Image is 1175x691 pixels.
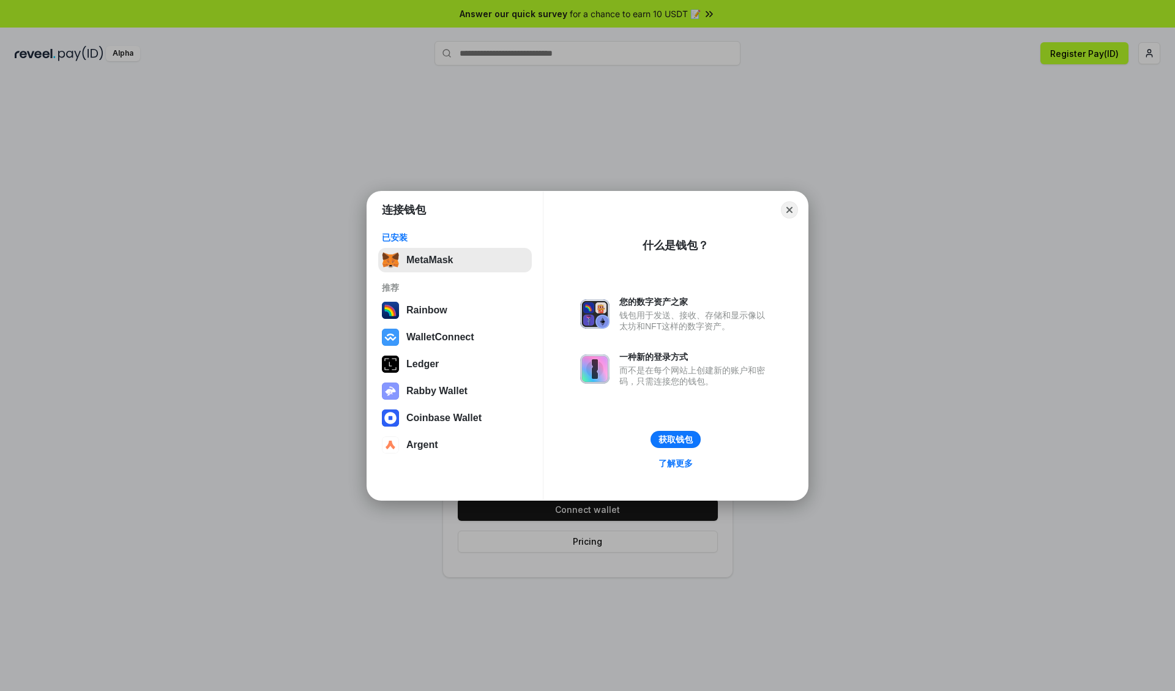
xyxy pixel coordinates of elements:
[651,431,701,448] button: 获取钱包
[658,458,693,469] div: 了解更多
[658,434,693,445] div: 获取钱包
[619,310,771,332] div: 钱包用于发送、接收、存储和显示像以太坊和NFT这样的数字资产。
[406,305,447,316] div: Rainbow
[378,325,532,349] button: WalletConnect
[580,354,610,384] img: svg+xml,%3Csvg%20xmlns%3D%22http%3A%2F%2Fwww.w3.org%2F2000%2Fsvg%22%20fill%3D%22none%22%20viewBox...
[406,332,474,343] div: WalletConnect
[406,359,439,370] div: Ledger
[382,232,528,243] div: 已安装
[382,302,399,319] img: svg+xml,%3Csvg%20width%3D%22120%22%20height%3D%22120%22%20viewBox%3D%220%200%20120%20120%22%20fil...
[382,436,399,454] img: svg+xml,%3Csvg%20width%3D%2228%22%20height%3D%2228%22%20viewBox%3D%220%200%2028%2028%22%20fill%3D...
[619,296,771,307] div: 您的数字资产之家
[378,379,532,403] button: Rabby Wallet
[378,298,532,323] button: Rainbow
[406,413,482,424] div: Coinbase Wallet
[382,203,426,217] h1: 连接钱包
[406,386,468,397] div: Rabby Wallet
[651,455,700,471] a: 了解更多
[643,238,709,253] div: 什么是钱包？
[580,299,610,329] img: svg+xml,%3Csvg%20xmlns%3D%22http%3A%2F%2Fwww.w3.org%2F2000%2Fsvg%22%20fill%3D%22none%22%20viewBox...
[382,329,399,346] img: svg+xml,%3Csvg%20width%3D%2228%22%20height%3D%2228%22%20viewBox%3D%220%200%2028%2028%22%20fill%3D...
[382,282,528,293] div: 推荐
[406,255,453,266] div: MetaMask
[619,365,771,387] div: 而不是在每个网站上创建新的账户和密码，只需连接您的钱包。
[378,433,532,457] button: Argent
[406,439,438,450] div: Argent
[382,409,399,427] img: svg+xml,%3Csvg%20width%3D%2228%22%20height%3D%2228%22%20viewBox%3D%220%200%2028%2028%22%20fill%3D...
[382,356,399,373] img: svg+xml,%3Csvg%20xmlns%3D%22http%3A%2F%2Fwww.w3.org%2F2000%2Fsvg%22%20width%3D%2228%22%20height%3...
[378,248,532,272] button: MetaMask
[781,201,798,219] button: Close
[378,406,532,430] button: Coinbase Wallet
[382,252,399,269] img: svg+xml,%3Csvg%20fill%3D%22none%22%20height%3D%2233%22%20viewBox%3D%220%200%2035%2033%22%20width%...
[619,351,771,362] div: 一种新的登录方式
[382,383,399,400] img: svg+xml,%3Csvg%20xmlns%3D%22http%3A%2F%2Fwww.w3.org%2F2000%2Fsvg%22%20fill%3D%22none%22%20viewBox...
[378,352,532,376] button: Ledger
